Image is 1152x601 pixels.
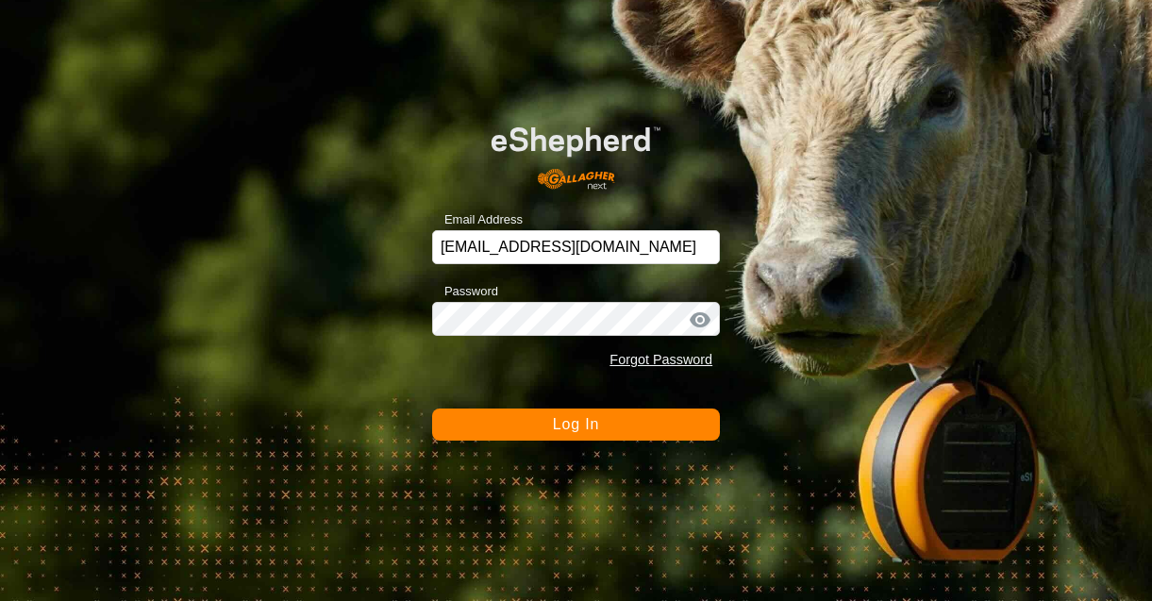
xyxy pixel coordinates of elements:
[432,409,720,441] button: Log In
[432,210,523,229] label: Email Address
[432,230,720,264] input: Email Address
[553,416,599,432] span: Log In
[609,352,712,367] a: Forgot Password
[432,282,498,301] label: Password
[460,103,691,201] img: E-shepherd Logo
